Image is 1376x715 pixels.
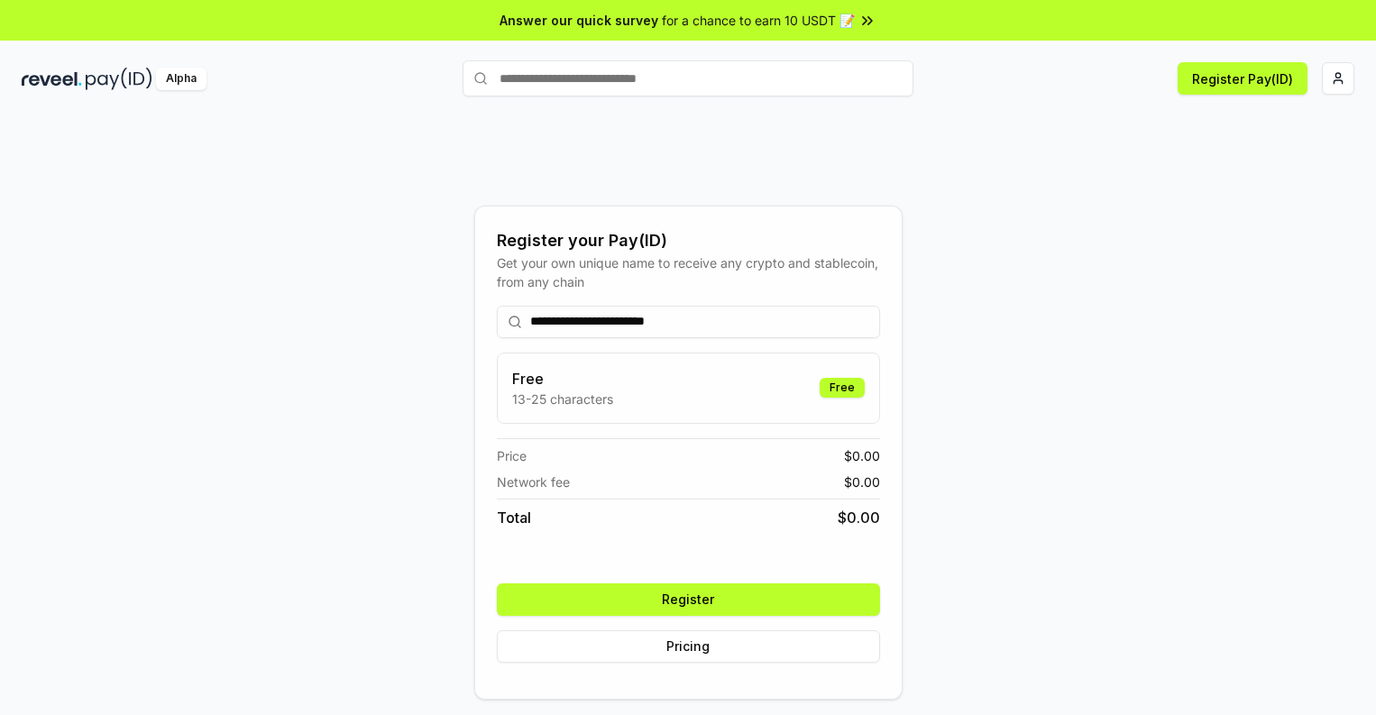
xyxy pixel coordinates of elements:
[497,507,531,528] span: Total
[1178,62,1307,95] button: Register Pay(ID)
[497,472,570,491] span: Network fee
[820,378,865,398] div: Free
[497,583,880,616] button: Register
[22,68,82,90] img: reveel_dark
[497,228,880,253] div: Register your Pay(ID)
[500,11,658,30] span: Answer our quick survey
[86,68,152,90] img: pay_id
[156,68,206,90] div: Alpha
[838,507,880,528] span: $ 0.00
[497,446,527,465] span: Price
[844,472,880,491] span: $ 0.00
[512,368,613,390] h3: Free
[497,253,880,291] div: Get your own unique name to receive any crypto and stablecoin, from any chain
[662,11,855,30] span: for a chance to earn 10 USDT 📝
[497,630,880,663] button: Pricing
[512,390,613,408] p: 13-25 characters
[844,446,880,465] span: $ 0.00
